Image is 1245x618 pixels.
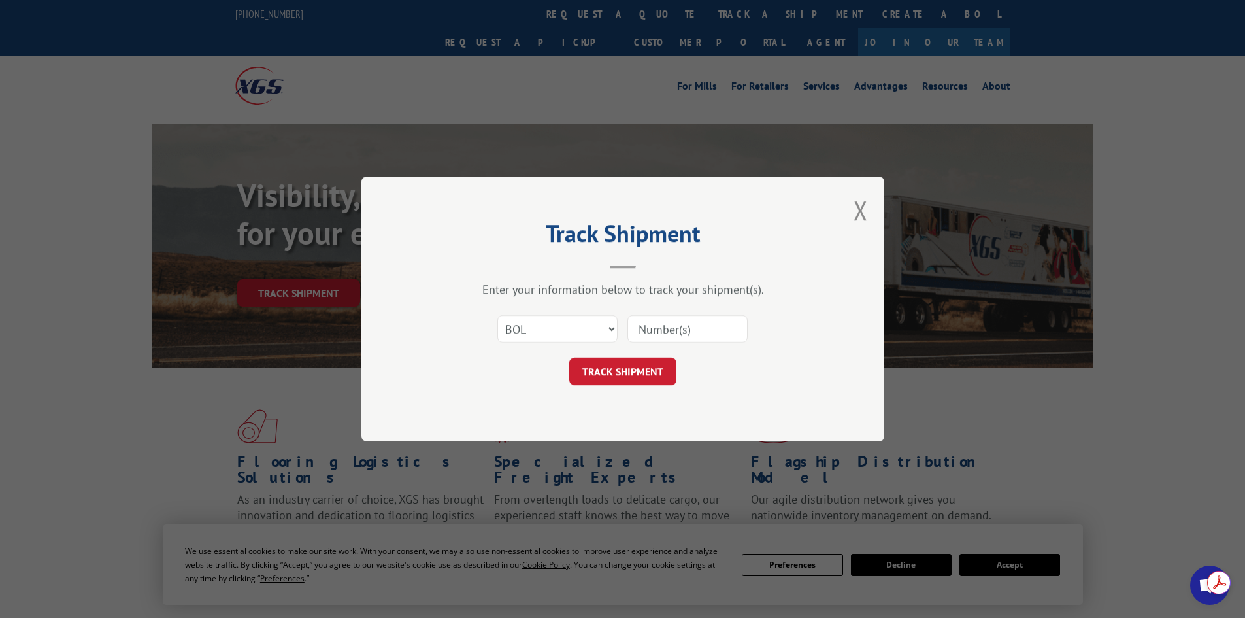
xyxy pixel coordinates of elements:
button: Close modal [854,193,868,228]
div: Open chat [1190,566,1229,605]
button: TRACK SHIPMENT [569,358,676,385]
h2: Track Shipment [427,224,819,249]
input: Number(s) [627,315,748,343]
div: Enter your information below to track your shipment(s). [427,282,819,297]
